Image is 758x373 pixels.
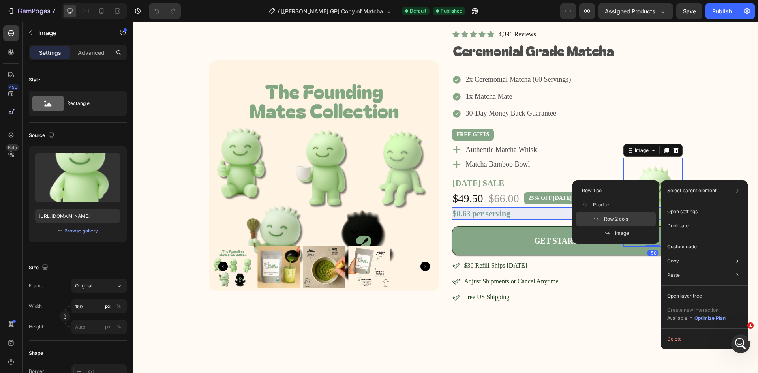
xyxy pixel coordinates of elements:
[11,171,146,186] a: Join community
[333,69,438,79] p: 1x Matcha Mate
[605,7,655,15] span: Assigned Products
[319,204,550,233] button: GET STARTED
[16,69,142,83] p: How can we help?
[683,8,696,15] span: Save
[747,322,754,329] span: 1
[694,314,726,322] button: Optimize Plan
[29,130,56,141] div: Source
[281,7,383,15] span: [[PERSON_NAME] GP] Copy of Matcha
[29,350,43,357] div: Shape
[331,271,426,279] p: Free US Shipping
[16,159,132,168] div: Watch Youtube tutorials
[333,86,438,96] p: 30-Day Money Back Guarantee
[667,222,689,229] p: Duplicate
[103,302,113,311] button: %
[667,257,679,264] p: Copy
[287,240,297,249] button: Carousel Next Arrow
[16,99,142,108] div: Recent message
[38,28,105,37] p: Image
[78,49,105,57] p: Advanced
[35,153,120,202] img: preview-image
[116,303,121,310] div: %
[355,168,387,185] div: $66.00
[35,209,120,223] input: https://example.com/image.jpg
[79,246,158,278] button: Messages
[133,22,758,373] iframe: Design area
[16,16,69,26] img: logo
[105,266,132,272] span: Messages
[11,156,146,171] a: Watch Youtube tutorials
[664,332,745,346] button: Delete
[490,136,550,225] img: gempages_581357431464919560-3950a113-e5e2-419c-8baf-518b76028980.png
[75,282,92,289] span: Original
[114,13,130,28] img: Profile image for Emerald
[29,303,42,310] label: Width
[11,142,146,156] a: ❓Visit Help center
[331,255,426,264] p: Adjust Shipments or Cancel Anytime
[16,145,132,153] div: ❓Visit Help center
[16,211,142,219] div: Suggest features or report bugs here.
[441,7,462,15] span: Published
[29,262,50,273] div: Size
[58,226,62,236] span: or
[676,3,702,19] button: Save
[67,94,115,112] div: Rectangle
[705,3,739,19] button: Publish
[116,323,121,330] div: %
[500,125,517,132] div: Image
[333,137,404,147] p: Matcha Bamboo Bowl
[324,110,356,115] p: FREE GIFTS
[71,279,127,293] button: Original
[8,93,150,134] div: Recent messageProfile image for AbiolaAs there are no more questions being raised, this conversat...
[8,84,19,90] div: 450
[105,323,111,330] div: px
[598,3,673,19] button: Assigned Products
[319,168,351,185] div: $49.50
[593,201,611,208] span: Product
[366,7,403,17] p: 4,396 Reviews
[319,18,550,39] h2: Ceremonial Grade Matcha
[667,306,726,314] p: Create new interaction
[712,7,732,15] div: Publish
[16,56,142,69] p: Hi there,
[319,185,431,198] h2: $0.63 per serving
[391,170,444,182] pre: 25% OFF [DATE]
[667,315,692,321] span: Available in
[35,119,52,127] div: Abiola
[64,227,98,234] div: Browse gallery
[16,111,32,127] img: Profile image for Abiola
[667,187,717,194] p: Select parent element
[52,6,55,16] p: 7
[71,299,127,313] input: px%
[105,303,111,310] div: px
[30,266,48,272] span: Home
[16,200,142,208] h2: 💡 Share your ideas
[84,13,100,28] img: Profile image for Sinclair
[278,7,280,15] span: /
[16,223,142,238] button: Send Feedback
[604,216,628,223] span: Row 2 cols
[29,323,43,330] label: Height
[667,272,680,279] p: Paste
[319,155,550,168] h2: [DATE] SALE
[114,322,124,332] button: px
[410,7,426,15] span: Default
[149,3,181,19] div: Undo/Redo
[333,123,404,133] p: Authentic Matcha Whisk
[694,315,726,322] div: Optimize Plan
[64,227,98,235] button: Browse gallery
[29,282,43,289] label: Frame
[582,187,603,194] span: Row 1 col
[136,13,150,27] div: Close
[39,49,61,57] p: Settings
[16,174,132,182] div: Join community
[3,3,59,19] button: 7
[103,322,113,332] button: %
[615,230,629,237] span: Image
[731,334,750,353] iframe: Intercom live chat
[114,302,124,311] button: px
[333,52,438,62] p: 2x Ceremonial Matcha (60 Servings)
[514,228,525,234] div: -50
[99,13,115,28] img: Profile image for Kyle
